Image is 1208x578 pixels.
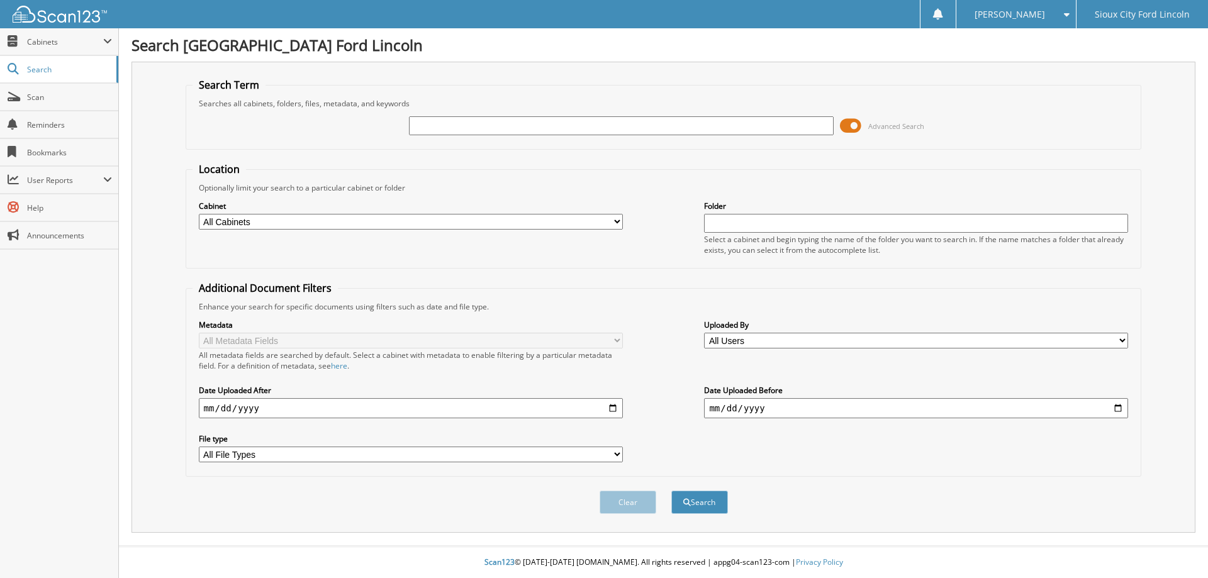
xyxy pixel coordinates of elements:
[27,36,103,47] span: Cabinets
[27,175,103,186] span: User Reports
[27,92,112,103] span: Scan
[193,182,1135,193] div: Optionally limit your search to a particular cabinet or folder
[119,547,1208,578] div: © [DATE]-[DATE] [DOMAIN_NAME]. All rights reserved | appg04-scan123-com |
[868,121,924,131] span: Advanced Search
[600,491,656,514] button: Clear
[27,230,112,241] span: Announcements
[704,201,1128,211] label: Folder
[704,385,1128,396] label: Date Uploaded Before
[199,433,623,444] label: File type
[27,64,110,75] span: Search
[1145,518,1208,578] iframe: Chat Widget
[1095,11,1190,18] span: Sioux City Ford Lincoln
[704,398,1128,418] input: end
[704,234,1128,255] div: Select a cabinet and begin typing the name of the folder you want to search in. If the name match...
[27,147,112,158] span: Bookmarks
[704,320,1128,330] label: Uploaded By
[13,6,107,23] img: scan123-logo-white.svg
[484,557,515,567] span: Scan123
[796,557,843,567] a: Privacy Policy
[193,162,246,176] legend: Location
[193,301,1135,312] div: Enhance your search for specific documents using filters such as date and file type.
[131,35,1195,55] h1: Search [GEOGRAPHIC_DATA] Ford Lincoln
[199,201,623,211] label: Cabinet
[199,385,623,396] label: Date Uploaded After
[331,360,347,371] a: here
[975,11,1045,18] span: [PERSON_NAME]
[193,98,1135,109] div: Searches all cabinets, folders, files, metadata, and keywords
[199,350,623,371] div: All metadata fields are searched by default. Select a cabinet with metadata to enable filtering b...
[193,281,338,295] legend: Additional Document Filters
[27,119,112,130] span: Reminders
[27,203,112,213] span: Help
[671,491,728,514] button: Search
[199,320,623,330] label: Metadata
[193,78,266,92] legend: Search Term
[199,398,623,418] input: start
